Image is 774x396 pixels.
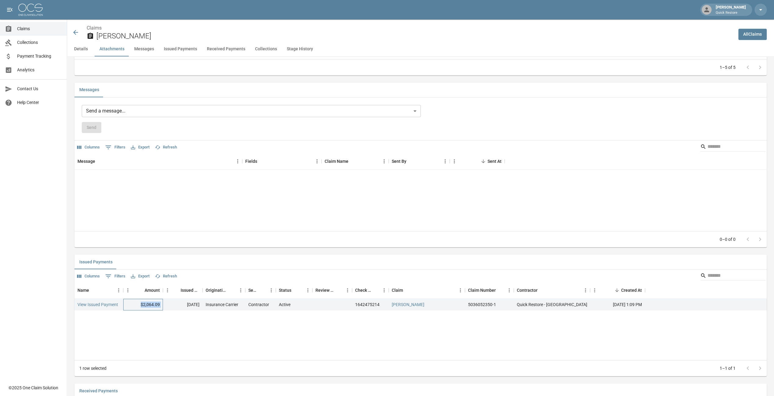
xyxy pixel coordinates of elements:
div: Originating From [206,282,228,299]
button: Sort [334,286,343,294]
button: Sort [403,286,412,294]
div: Name [74,282,123,299]
button: Sort [479,157,488,166]
div: Created At [621,282,642,299]
div: anchor tabs [67,42,774,56]
button: Menu [380,286,389,295]
button: Sort [89,286,98,294]
div: Active [279,301,290,308]
img: ocs-logo-white-transparent.png [18,4,43,16]
button: Sort [613,286,621,294]
button: Sort [172,286,181,294]
div: Issued Date [181,282,200,299]
button: Messages [74,83,104,97]
div: Send a message... [82,105,421,117]
div: Sent To [248,282,258,299]
div: Created At [590,282,645,299]
button: Attachments [95,42,129,56]
div: [PERSON_NAME] [713,4,748,15]
button: Menu [343,286,352,295]
button: Menu [450,157,459,166]
div: Check Number [352,282,389,299]
button: Details [67,42,95,56]
nav: breadcrumb [87,24,733,32]
p: 0–0 of 0 [720,236,736,242]
div: Message [74,153,242,170]
div: Amount [123,282,163,299]
button: Menu [114,286,123,295]
div: [DATE] 1:09 PM [590,299,645,310]
button: Messages [129,42,159,56]
button: Collections [250,42,282,56]
h2: [PERSON_NAME] [96,32,733,41]
span: Collections [17,39,62,46]
div: Status [279,282,291,299]
div: Claim Number [465,282,514,299]
div: Sent By [392,153,406,170]
span: Contact Us [17,86,62,92]
div: $2,064.09 [123,299,163,310]
button: Sort [496,286,504,294]
div: Claim Name [325,153,348,170]
div: Check Number [355,282,371,299]
div: 1 row selected [79,365,106,371]
div: Issued Date [163,282,203,299]
a: [PERSON_NAME] [392,301,424,308]
div: Claim [392,282,403,299]
span: Payment Tracking [17,53,62,59]
div: 1642475214 [355,301,380,308]
div: [DATE] [163,299,203,310]
div: Message [77,153,95,170]
button: Issued Payments [74,255,117,269]
button: open drawer [4,4,16,16]
button: Menu [380,157,389,166]
div: Name [77,282,89,299]
button: Stage History [282,42,318,56]
div: Claim Number [468,282,496,299]
button: Menu [590,286,599,295]
button: Menu [505,286,514,295]
button: Sort [348,157,357,166]
button: Select columns [76,143,101,152]
div: Contractor [517,282,538,299]
button: Menu [456,286,465,295]
button: Sort [406,157,415,166]
div: Insurance Carrier [206,301,238,308]
div: Review Status [312,282,352,299]
button: Menu [441,157,450,166]
button: Sort [136,286,145,294]
div: Fields [245,153,257,170]
button: Menu [581,286,590,295]
div: Sent At [450,153,505,170]
button: Menu [123,286,132,295]
button: Menu [303,286,312,295]
div: Contractor [514,282,590,299]
span: Claims [17,26,62,32]
button: Sort [371,286,380,294]
button: Show filters [104,142,127,152]
div: Amount [145,282,160,299]
button: Sort [257,157,266,166]
div: Status [276,282,312,299]
p: Quick Restore [716,10,746,16]
a: AllClaims [738,29,767,40]
p: 1–5 of 5 [720,64,736,70]
button: Menu [267,286,276,295]
button: Refresh [153,143,178,152]
span: Help Center [17,99,62,106]
div: related-list tabs [74,83,767,97]
div: Sent To [245,282,276,299]
div: Sent At [488,153,502,170]
button: Received Payments [202,42,250,56]
button: Export [129,272,151,281]
div: Claim [389,282,465,299]
button: Menu [312,157,322,166]
div: Review Status [315,282,334,299]
button: Show filters [104,271,127,281]
button: Sort [228,286,236,294]
button: Issued Payments [159,42,202,56]
button: Menu [163,286,172,295]
div: Sent By [389,153,450,170]
button: Select columns [76,272,101,281]
div: related-list tabs [74,255,767,269]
